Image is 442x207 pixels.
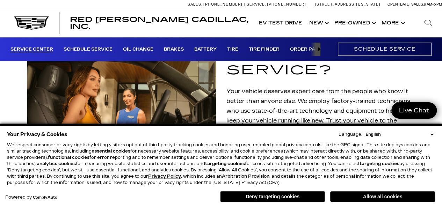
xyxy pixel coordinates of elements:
[194,47,217,52] a: Battery
[70,16,248,30] a: Red [PERSON_NAME] Cadillac, Inc.
[247,2,266,7] span: Service:
[188,2,244,6] a: Sales: [PHONE_NUMBER]
[306,9,331,37] a: New
[267,2,306,7] span: [PHONE_NUMBER]
[360,161,399,166] strong: targeting cookies
[148,174,181,179] a: Privacy Policy
[33,195,57,200] a: ComplyAuto
[249,47,280,52] a: Tire Finder
[315,2,381,7] a: [STREET_ADDRESS][US_STATE]
[244,2,308,6] a: Service: [PHONE_NUMBER]
[37,161,76,166] strong: analytics cookies
[7,130,67,139] span: Your Privacy & Cookies
[330,191,435,202] button: Allow all cookies
[339,132,362,136] div: Language:
[164,47,184,52] a: Brakes
[205,161,245,166] strong: targeting cookies
[378,9,407,37] button: More
[123,47,153,52] a: Oil Change
[226,87,415,145] p: Your vehicle deserves expert care from the people who know it better than anyone else. We employ ...
[387,2,411,7] span: Open [DATE]
[188,2,202,7] span: Sales:
[424,2,442,7] span: 9 AM-6 PM
[396,106,433,114] span: Live Chat
[290,47,325,52] a: Order Parts
[7,142,435,186] p: We respect consumer privacy rights by letting visitors opt out of third-party tracking cookies an...
[338,43,432,56] a: Schedule Service
[5,195,57,200] div: Powered by
[331,9,378,37] a: Pre-Owned
[220,191,325,202] button: Deny targeting cookies
[227,47,238,52] a: Tire
[364,131,435,138] select: Language Select
[27,39,216,165] img: Service technician talking to a man and showing his ipad
[14,16,49,30] img: Cadillac Dark Logo with Cadillac White Text
[411,2,424,7] span: Sales:
[70,15,248,31] span: Red [PERSON_NAME] Cadillac, Inc.
[10,47,53,52] a: Service Center
[222,174,269,179] strong: Arbitration Provision
[255,9,306,37] a: EV Test Drive
[203,2,242,7] span: [PHONE_NUMBER]
[48,155,89,160] strong: functional cookies
[391,102,437,119] a: Live Chat
[92,149,130,154] strong: essential cookies
[64,47,113,52] a: Schedule Service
